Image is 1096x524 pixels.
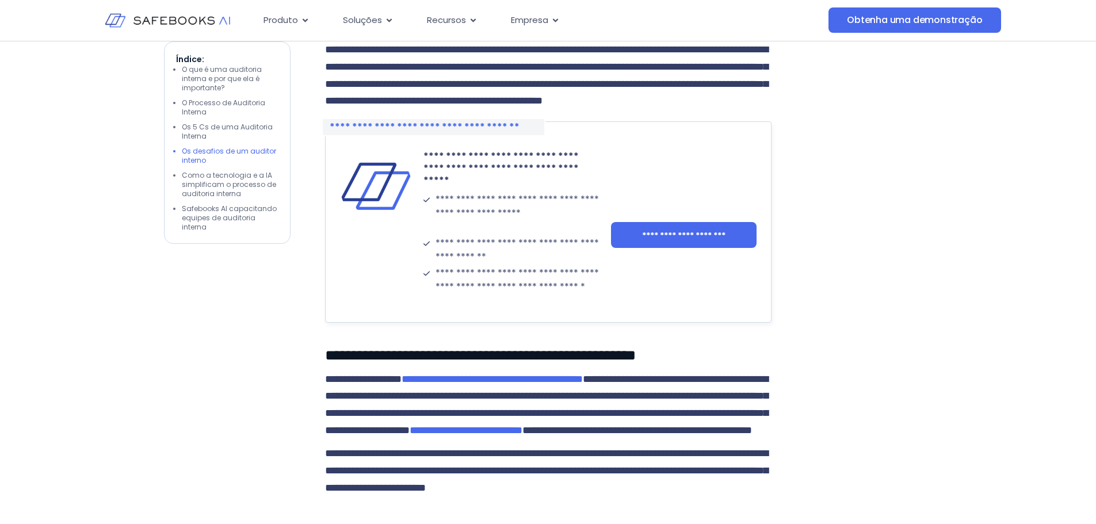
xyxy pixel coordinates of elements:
font: Safebooks AI capacitando equipes de auditoria interna [182,204,277,232]
font: Como a tecnologia e a IA simplificam o processo de auditoria interna [182,170,276,198]
font: Os 5 Cs de uma Auditoria Interna [182,122,273,141]
font: O que é uma auditoria interna e por que ela é importante? [182,64,262,93]
font: Recursos [427,14,466,26]
font: Soluções [343,14,382,26]
font: Empresa [511,14,548,26]
font: Os desafios de um auditor interno [182,146,276,165]
font: Índice: [176,53,204,65]
a: Obtenha uma demonstração [828,7,1000,33]
nav: Menu [254,9,794,32]
font: Produto [264,14,298,26]
font: O Processo de Auditoria Interna [182,98,265,117]
font: Obtenha uma demonstração [847,13,982,26]
div: Menu Toggle [254,9,794,32]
